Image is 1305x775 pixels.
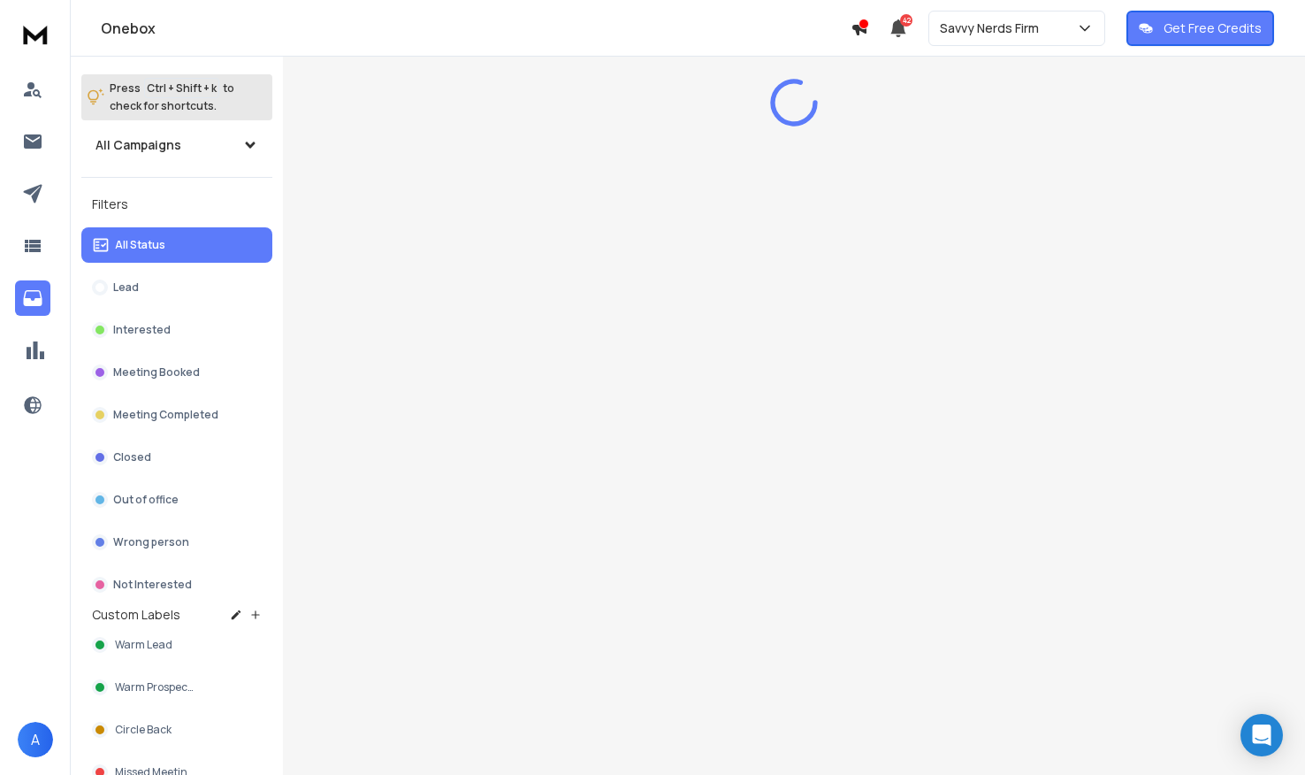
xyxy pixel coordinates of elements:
[113,408,218,422] p: Meeting Completed
[1164,19,1262,37] p: Get Free Credits
[81,567,272,602] button: Not Interested
[81,670,272,705] button: Warm Prospects
[81,192,272,217] h3: Filters
[81,525,272,560] button: Wrong person
[115,723,172,737] span: Circle Back
[144,78,219,98] span: Ctrl + Shift + k
[18,722,53,757] button: A
[110,80,234,115] p: Press to check for shortcuts.
[115,238,165,252] p: All Status
[113,535,189,549] p: Wrong person
[113,578,192,592] p: Not Interested
[81,397,272,433] button: Meeting Completed
[81,270,272,305] button: Lead
[81,440,272,475] button: Closed
[101,18,851,39] h1: Onebox
[900,14,912,27] span: 42
[81,227,272,263] button: All Status
[95,136,181,154] h1: All Campaigns
[113,493,179,507] p: Out of office
[81,312,272,348] button: Interested
[92,606,180,624] h3: Custom Labels
[113,365,200,380] p: Meeting Booked
[81,355,272,390] button: Meeting Booked
[115,638,172,652] span: Warm Lead
[18,18,53,50] img: logo
[113,450,151,464] p: Closed
[1240,714,1283,756] div: Open Intercom Messenger
[1126,11,1274,46] button: Get Free Credits
[940,19,1046,37] p: Savvy Nerds Firm
[81,712,272,748] button: Circle Back
[115,680,196,694] span: Warm Prospects
[81,127,272,163] button: All Campaigns
[81,627,272,663] button: Warm Lead
[113,280,139,295] p: Lead
[113,323,171,337] p: Interested
[81,482,272,518] button: Out of office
